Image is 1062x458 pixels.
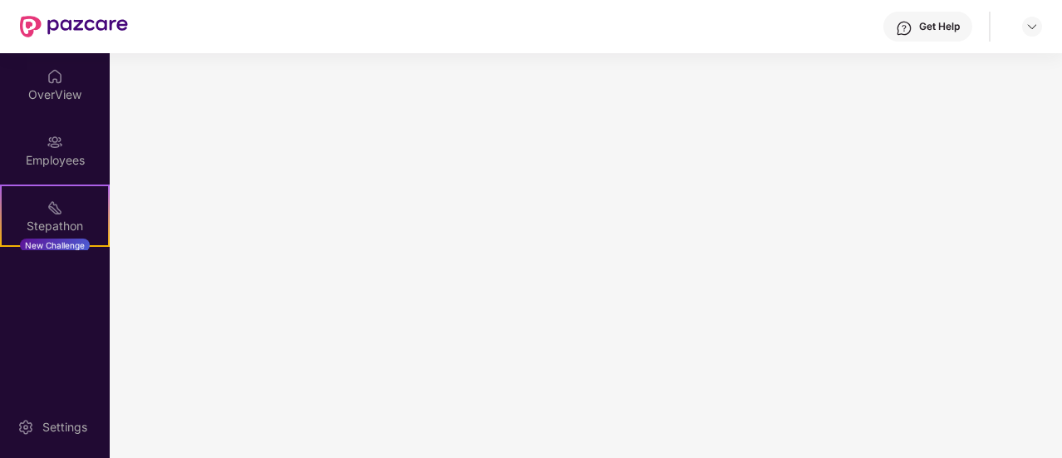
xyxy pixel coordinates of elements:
[2,218,108,234] div: Stepathon
[919,20,960,33] div: Get Help
[37,419,92,436] div: Settings
[1025,20,1039,33] img: svg+xml;base64,PHN2ZyBpZD0iRHJvcGRvd24tMzJ4MzIiIHhtbG5zPSJodHRwOi8vd3d3LnczLm9yZy8yMDAwL3N2ZyIgd2...
[17,419,34,436] img: svg+xml;base64,PHN2ZyBpZD0iU2V0dGluZy0yMHgyMCIgeG1sbnM9Imh0dHA6Ly93d3cudzMub3JnLzIwMDAvc3ZnIiB3aW...
[20,239,90,252] div: New Challenge
[47,68,63,85] img: svg+xml;base64,PHN2ZyBpZD0iSG9tZSIgeG1sbnM9Imh0dHA6Ly93d3cudzMub3JnLzIwMDAvc3ZnIiB3aWR0aD0iMjAiIG...
[20,16,128,37] img: New Pazcare Logo
[47,199,63,216] img: svg+xml;base64,PHN2ZyB4bWxucz0iaHR0cDovL3d3dy53My5vcmcvMjAwMC9zdmciIHdpZHRoPSIyMSIgaGVpZ2h0PSIyMC...
[47,134,63,150] img: svg+xml;base64,PHN2ZyBpZD0iRW1wbG95ZWVzIiB4bWxucz0iaHR0cDovL3d3dy53My5vcmcvMjAwMC9zdmciIHdpZHRoPS...
[896,20,912,37] img: svg+xml;base64,PHN2ZyBpZD0iSGVscC0zMngzMiIgeG1sbnM9Imh0dHA6Ly93d3cudzMub3JnLzIwMDAvc3ZnIiB3aWR0aD...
